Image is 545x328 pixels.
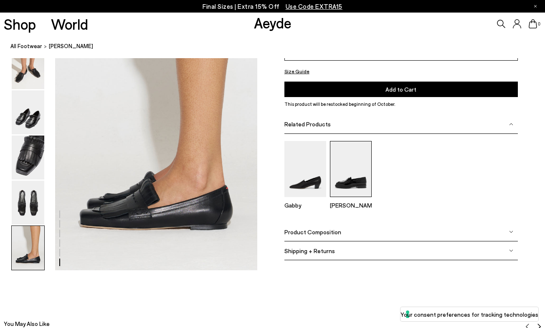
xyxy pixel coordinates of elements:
p: This product will be restocked beginning of October. [284,100,518,108]
a: All Footwear [10,42,42,51]
span: Navigate to /collections/ss25-final-sizes [286,3,342,10]
img: Belen Tassel Loafers - Image 4 [12,136,44,179]
span: Product Composition [284,228,341,236]
button: Your consent preferences for tracking technologies [401,307,538,321]
img: Gabby Almond-Toe Loafers [284,141,326,197]
img: Belen Tassel Loafers - Image 2 [12,45,44,89]
label: Your consent preferences for tracking technologies [401,310,538,319]
button: Add to Cart [284,82,518,97]
img: Leon Loafers [330,141,372,197]
span: Add to Cart [385,86,416,93]
a: 0 [529,19,537,28]
img: svg%3E [509,230,513,234]
a: Leon Loafers [PERSON_NAME] [330,191,372,208]
p: Final Sizes | Extra 15% Off [203,1,342,12]
a: Aeyde [254,14,292,31]
span: Shipping + Returns [284,247,335,254]
img: Belen Tassel Loafers - Image 6 [12,226,44,270]
span: [PERSON_NAME] [49,42,93,51]
a: Gabby Almond-Toe Loafers Gabby [284,191,326,208]
a: Shop [4,17,36,31]
img: svg%3E [509,249,513,253]
h2: You May Also Like [4,320,50,328]
img: svg%3E [509,122,513,126]
img: Belen Tassel Loafers - Image 3 [12,90,44,134]
p: Gabby [284,201,326,208]
img: Belen Tassel Loafers - Image 5 [12,181,44,225]
a: World [51,17,88,31]
nav: breadcrumb [10,35,545,58]
p: [PERSON_NAME] [330,201,372,208]
span: Related Products [284,120,331,128]
span: 0 [537,22,541,26]
button: Size Guide [284,66,309,76]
